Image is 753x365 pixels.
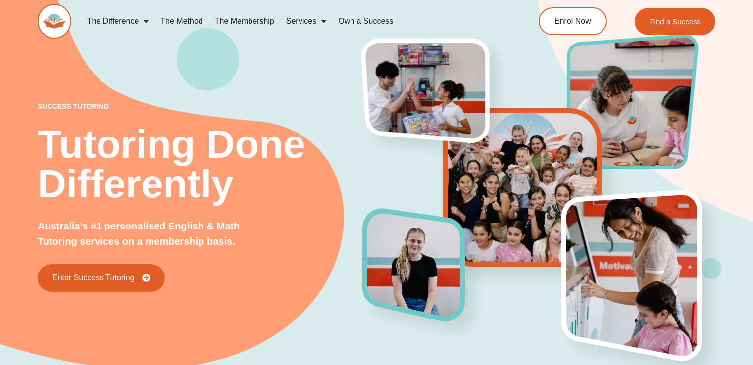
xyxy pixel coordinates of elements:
a: The Membership [209,10,280,33]
p: success tutoring [38,103,363,110]
a: Own a Success [332,10,399,33]
span: Enter Success Tutoring [52,274,134,282]
span: Enrol Now [554,17,591,25]
a: Find a Success [635,8,715,35]
span: Find a Success [650,18,701,25]
h2: Tutoring Done Differently [38,125,363,204]
a: The Difference [81,10,155,33]
a: The Method [154,10,208,33]
a: Services [280,10,332,33]
a: Enrol Now [539,7,607,35]
nav: Menu [81,10,500,33]
a: Enter Success Tutoring [38,264,165,292]
p: Australia's #1 personalised English & Math Tutoring services on a membership basis. [38,219,275,249]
